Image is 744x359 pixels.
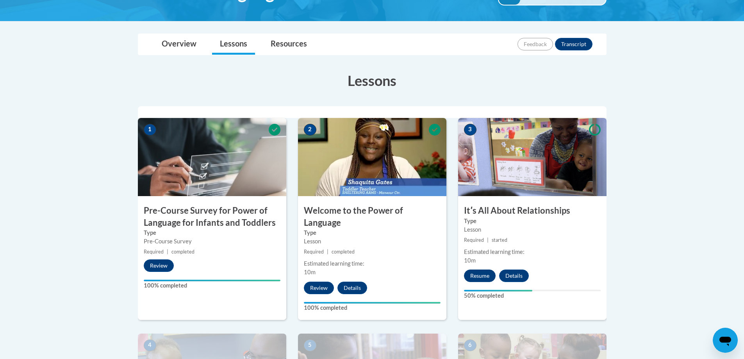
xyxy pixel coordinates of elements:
[154,34,204,55] a: Overview
[304,302,441,304] div: Your progress
[304,259,441,268] div: Estimated learning time:
[138,71,607,90] h3: Lessons
[144,249,164,255] span: Required
[517,38,553,50] button: Feedback
[499,270,529,282] button: Details
[304,339,316,351] span: 5
[464,217,601,225] label: Type
[304,237,441,246] div: Lesson
[304,269,316,275] span: 10m
[298,205,446,229] h3: Welcome to the Power of Language
[144,237,280,246] div: Pre-Course Survey
[464,270,496,282] button: Resume
[144,229,280,237] label: Type
[555,38,592,50] button: Transcript
[464,248,601,256] div: Estimated learning time:
[304,282,334,294] button: Review
[332,249,355,255] span: completed
[212,34,255,55] a: Lessons
[304,229,441,237] label: Type
[144,280,280,281] div: Your progress
[492,237,507,243] span: started
[464,124,476,136] span: 3
[464,225,601,234] div: Lesson
[464,257,476,264] span: 10m
[458,205,607,217] h3: Itʹs All About Relationships
[144,259,174,272] button: Review
[304,124,316,136] span: 2
[337,282,367,294] button: Details
[464,339,476,351] span: 6
[138,118,286,196] img: Course Image
[464,290,532,291] div: Your progress
[263,34,315,55] a: Resources
[138,205,286,229] h3: Pre-Course Survey for Power of Language for Infants and Toddlers
[144,281,280,290] label: 100% completed
[167,249,168,255] span: |
[304,304,441,312] label: 100% completed
[464,237,484,243] span: Required
[171,249,194,255] span: completed
[144,339,156,351] span: 4
[713,328,738,353] iframe: Button to launch messaging window
[144,124,156,136] span: 1
[298,118,446,196] img: Course Image
[487,237,489,243] span: |
[327,249,328,255] span: |
[464,291,601,300] label: 50% completed
[458,118,607,196] img: Course Image
[304,249,324,255] span: Required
